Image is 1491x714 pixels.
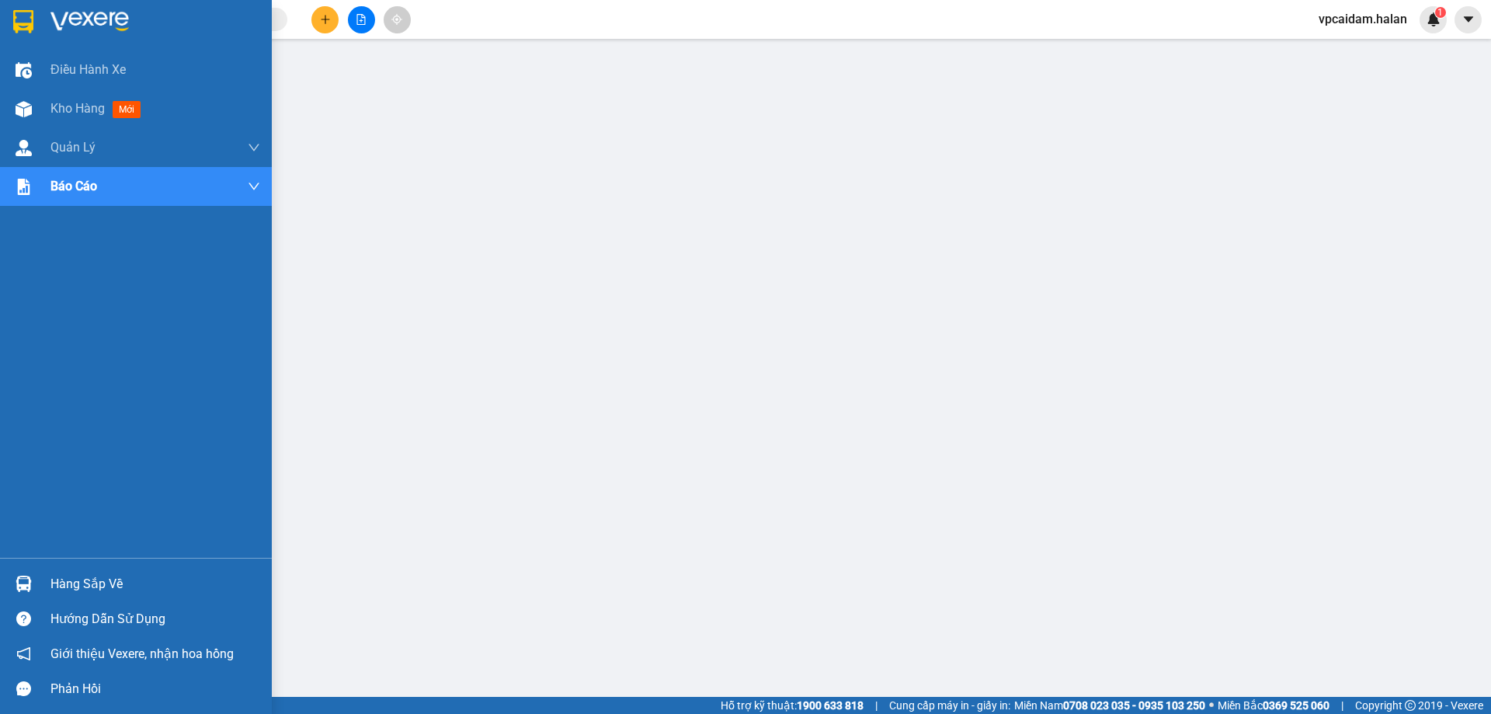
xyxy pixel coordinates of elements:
[1306,9,1420,29] span: vpcaidam.halan
[16,646,31,661] span: notification
[50,573,260,596] div: Hàng sắp về
[248,141,260,154] span: down
[1405,700,1416,711] span: copyright
[875,697,878,714] span: |
[1014,697,1205,714] span: Miền Nam
[50,677,260,701] div: Phản hồi
[1209,702,1214,709] span: ⚪️
[50,138,96,157] span: Quản Lý
[797,699,864,712] strong: 1900 633 818
[356,14,367,25] span: file-add
[311,6,339,33] button: plus
[721,697,864,714] span: Hỗ trợ kỹ thuật:
[50,101,105,116] span: Kho hàng
[1218,697,1329,714] span: Miền Bắc
[13,10,33,33] img: logo-vxr
[50,608,260,631] div: Hướng dẫn sử dụng
[1455,6,1482,33] button: caret-down
[113,101,141,118] span: mới
[1427,12,1441,26] img: icon-new-feature
[248,180,260,193] span: down
[16,140,32,156] img: warehouse-icon
[16,101,32,117] img: warehouse-icon
[1341,697,1343,714] span: |
[384,6,411,33] button: aim
[16,576,32,592] img: warehouse-icon
[391,14,402,25] span: aim
[1461,12,1475,26] span: caret-down
[1063,699,1205,712] strong: 0708 023 035 - 0935 103 250
[16,611,31,626] span: question-circle
[16,681,31,696] span: message
[16,179,32,195] img: solution-icon
[16,62,32,78] img: warehouse-icon
[1437,7,1443,18] span: 1
[50,60,126,79] span: Điều hành xe
[889,697,1010,714] span: Cung cấp máy in - giấy in:
[1435,7,1446,18] sup: 1
[348,6,375,33] button: file-add
[320,14,331,25] span: plus
[1263,699,1329,712] strong: 0369 525 060
[50,176,97,196] span: Báo cáo
[50,644,234,663] span: Giới thiệu Vexere, nhận hoa hồng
